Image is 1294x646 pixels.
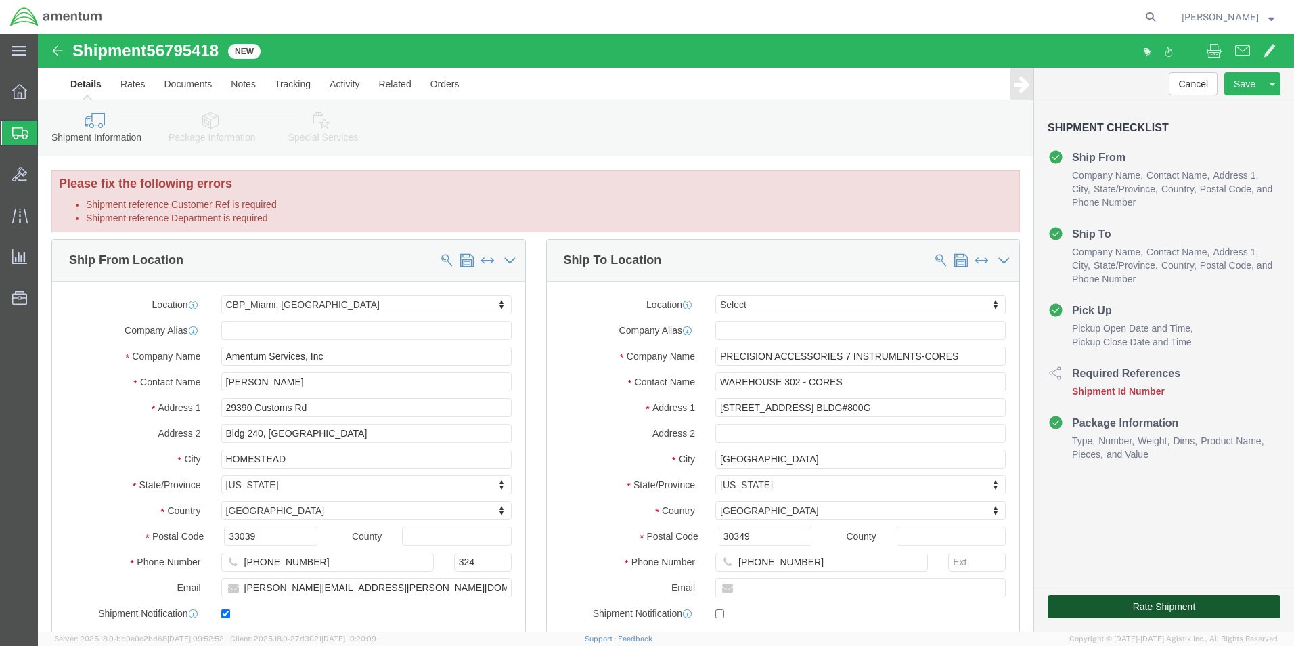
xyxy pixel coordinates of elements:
a: Feedback [618,634,652,643]
span: Copyright © [DATE]-[DATE] Agistix Inc., All Rights Reserved [1069,633,1278,645]
span: [DATE] 09:52:52 [167,634,224,643]
span: Nancy Valdes [1182,9,1259,24]
img: logo [9,7,103,27]
span: Client: 2025.18.0-27d3021 [230,634,376,643]
span: Server: 2025.18.0-bb0e0c2bd68 [54,634,224,643]
iframe: FS Legacy Container [38,34,1294,632]
button: [PERSON_NAME] [1181,9,1275,25]
a: Support [585,634,619,643]
span: [DATE] 10:20:09 [321,634,376,643]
